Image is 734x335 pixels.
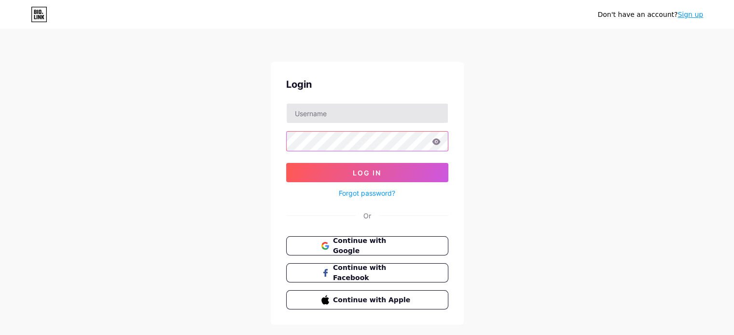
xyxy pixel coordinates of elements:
div: Or [363,211,371,221]
a: Forgot password? [339,188,395,198]
a: Sign up [678,11,703,18]
input: Username [287,104,448,123]
div: Don't have an account? [597,10,703,20]
button: Log In [286,163,448,182]
button: Continue with Apple [286,290,448,309]
button: Continue with Facebook [286,263,448,282]
span: Continue with Apple [333,295,413,305]
span: Continue with Google [333,236,413,256]
span: Log In [353,169,381,177]
button: Continue with Google [286,236,448,255]
div: Login [286,77,448,92]
span: Continue with Facebook [333,263,413,283]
